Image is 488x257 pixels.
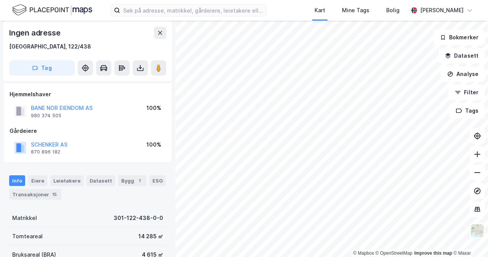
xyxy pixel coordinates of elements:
input: Søk på adresse, matrikkel, gårdeiere, leietakere eller personer [120,5,266,16]
div: Bygg [118,175,146,186]
div: [GEOGRAPHIC_DATA], 122/438 [9,42,91,51]
button: Filter [448,85,485,100]
div: Datasett [87,175,115,186]
button: Datasett [438,48,485,63]
div: ESG [149,175,166,186]
div: Bolig [386,6,400,15]
div: Kart [315,6,325,15]
iframe: Chat Widget [450,220,488,257]
div: 870 896 182 [31,149,60,155]
div: 301-122-438-0-0 [114,213,163,223]
div: 980 374 505 [31,113,61,119]
div: 100% [146,103,161,113]
div: Mine Tags [342,6,369,15]
div: 100% [146,140,161,149]
div: Gårdeiere [10,126,166,136]
div: Leietakere [50,175,83,186]
div: Tomteareal [12,232,43,241]
button: Tags [449,103,485,118]
a: OpenStreetMap [376,251,413,256]
button: Bokmerker [433,30,485,45]
button: Analyse [441,66,485,82]
div: Ingen adresse [9,27,62,39]
div: 1 [136,177,143,184]
div: 14 285 ㎡ [138,232,163,241]
div: [PERSON_NAME] [420,6,464,15]
div: 15 [51,191,58,198]
img: logo.f888ab2527a4732fd821a326f86c7f29.svg [12,3,92,17]
div: Eiere [28,175,47,186]
div: Transaksjoner [9,189,61,200]
a: Mapbox [353,251,374,256]
div: Info [9,175,25,186]
div: Hjemmelshaver [10,90,166,99]
div: Matrikkel [12,213,37,223]
button: Tag [9,60,75,76]
a: Improve this map [414,251,452,256]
